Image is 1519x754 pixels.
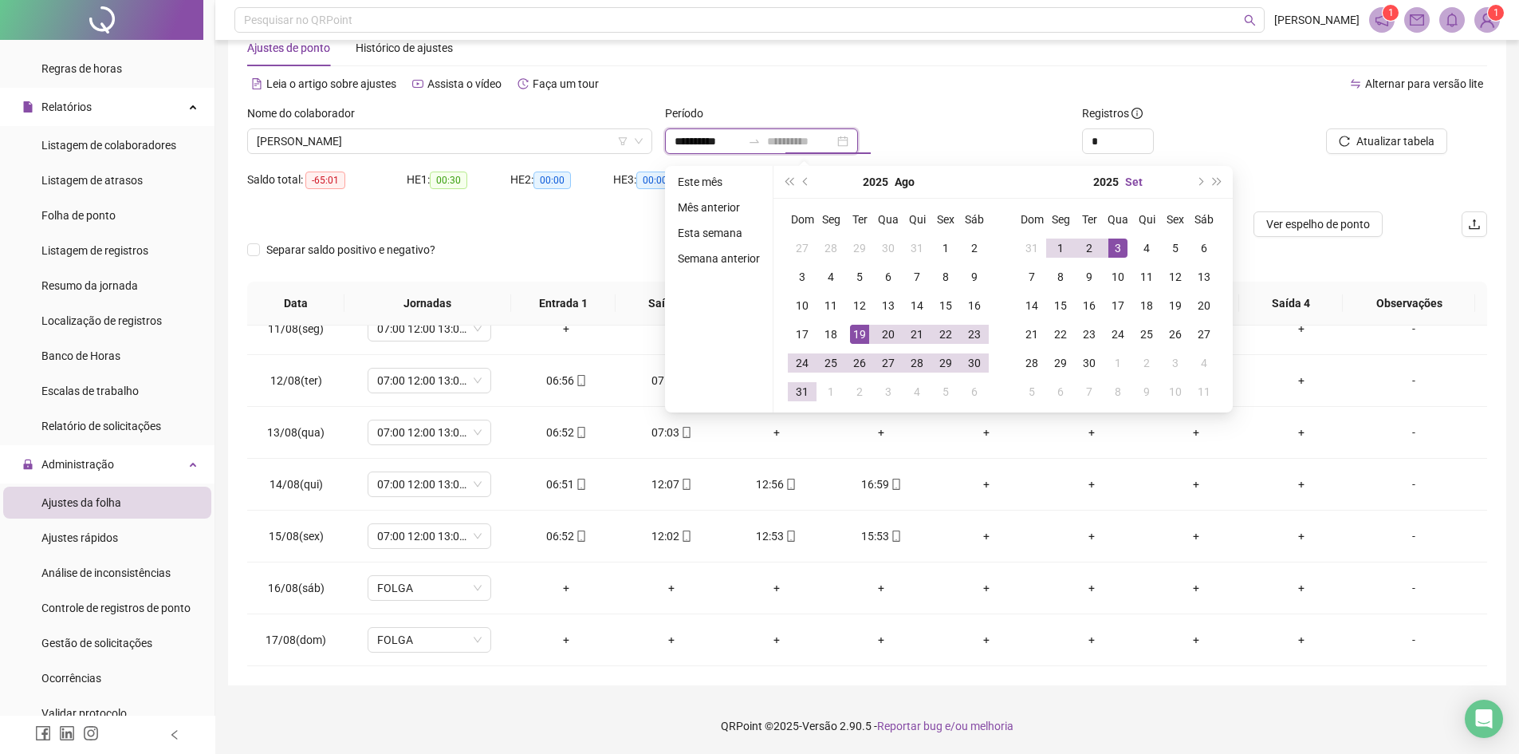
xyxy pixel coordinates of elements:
span: Registros [1082,105,1143,122]
td: 2025-09-30 [1075,349,1104,377]
div: 6 [879,267,898,286]
div: 1 [1051,239,1070,258]
div: 27 [879,353,898,373]
label: Nome do colaborador [247,105,365,122]
span: 00:30 [430,172,467,189]
span: 00:00 [533,172,571,189]
td: 2025-09-07 [1017,263,1046,291]
div: 12:07 [632,476,711,493]
span: Ver espelho de ponto [1266,215,1370,233]
div: 9 [1080,267,1099,286]
div: 8 [1108,382,1127,401]
span: Listagem de atrasos [41,174,143,187]
span: file [22,101,33,113]
span: Ajustes de ponto [247,41,330,54]
span: Análise de inconsistências [41,566,171,579]
div: 3 [879,382,898,401]
td: 2025-08-08 [931,263,960,291]
td: 2025-08-23 [960,320,989,349]
span: FOLGA [377,628,482,652]
td: 2025-09-08 [1046,263,1075,291]
td: 2025-09-05 [1161,234,1190,263]
span: Observações [1356,294,1462,312]
td: 2025-08-28 [903,349,931,377]
td: 2025-07-30 [874,234,903,263]
span: MARCIO VIEIRA DOS SANTOS [257,129,643,153]
span: Atualizar tabela [1356,132,1434,150]
td: 2025-08-31 [1017,234,1046,263]
td: 2025-09-24 [1104,320,1132,349]
div: 31 [793,382,812,401]
div: 07:03 [632,424,711,441]
div: 2 [965,239,984,258]
th: Sex [931,205,960,234]
div: 5 [850,267,869,286]
td: 2025-08-31 [788,377,817,406]
div: 13 [1194,267,1214,286]
span: lock [22,459,33,470]
img: 89577 [1475,8,1499,32]
td: 2025-08-09 [960,263,989,291]
td: 2025-08-25 [817,349,845,377]
td: 2025-10-03 [1161,349,1190,377]
button: prev-year [797,166,815,198]
div: 16 [1080,296,1099,315]
td: 2025-09-14 [1017,291,1046,320]
div: 17 [793,325,812,344]
td: 2025-08-21 [903,320,931,349]
div: 1 [936,239,955,258]
div: 2 [1137,353,1156,373]
td: 2025-09-27 [1190,320,1218,349]
td: 2025-08-29 [931,349,960,377]
span: to [748,135,761,148]
td: 2025-09-06 [960,377,989,406]
div: 4 [907,382,927,401]
div: 19 [1166,296,1185,315]
span: filter [618,136,628,146]
sup: 1 [1383,5,1399,21]
div: 7 [1080,382,1099,401]
div: + [737,424,817,441]
div: 20 [1194,296,1214,315]
div: 19 [850,325,869,344]
th: Sex [1161,205,1190,234]
th: Dom [1017,205,1046,234]
td: 2025-09-26 [1161,320,1190,349]
span: -65:01 [305,172,345,189]
div: 8 [1051,267,1070,286]
span: 07:00 12:00 13:00 17:00 [377,369,482,393]
div: 24 [793,353,812,373]
div: 06:52 [527,424,607,441]
span: search [1244,14,1256,26]
td: 2025-10-02 [1132,349,1161,377]
td: 2025-09-29 [1046,349,1075,377]
td: 2025-09-10 [1104,263,1132,291]
div: 4 [821,267,840,286]
td: 2025-09-01 [817,377,845,406]
div: 9 [965,267,984,286]
div: 21 [1022,325,1041,344]
div: 5 [936,382,955,401]
li: Semana anterior [671,249,766,268]
div: 10 [793,296,812,315]
span: Faça um tour [533,77,599,90]
span: Listagem de registros [41,244,148,257]
div: 1 [1108,353,1127,373]
th: Qui [1132,205,1161,234]
div: 30 [1080,353,1099,373]
div: + [1261,320,1341,338]
div: 7 [907,267,927,286]
td: 2025-08-19 [845,320,874,349]
td: 2025-09-28 [1017,349,1046,377]
span: Localização de registros [41,314,162,327]
td: 2025-09-04 [903,377,931,406]
li: Esta semana [671,223,766,243]
td: 2025-09-02 [845,377,874,406]
span: Gestão de solicitações [41,637,152,649]
span: 1 [1388,7,1394,18]
div: + [946,424,1026,441]
span: Banco de Horas [41,349,120,362]
span: Escalas de trabalho [41,385,139,397]
span: Controle de registros de ponto [41,602,191,614]
td: 2025-08-05 [845,263,874,291]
